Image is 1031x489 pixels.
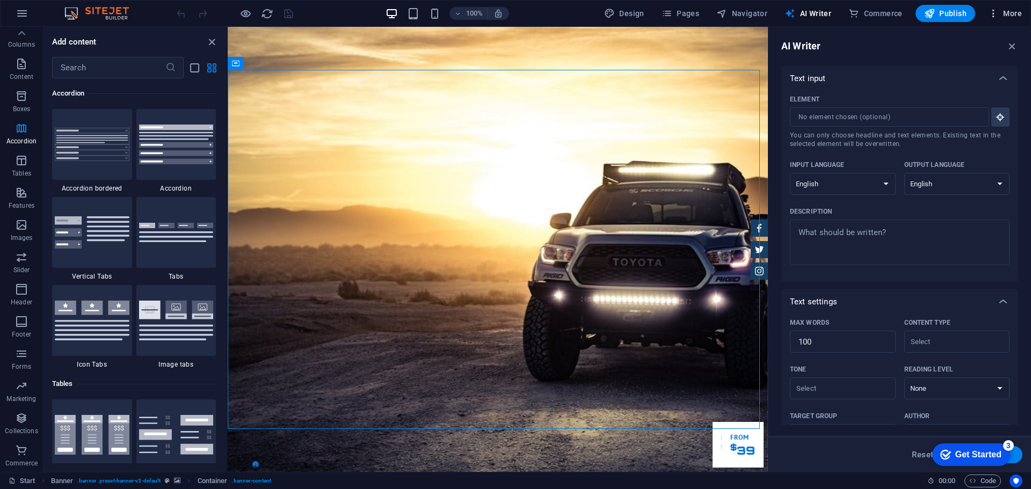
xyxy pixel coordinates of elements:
img: image-tabs-accordion.svg [139,301,214,340]
input: ToneClear [793,381,875,396]
textarea: Description [795,225,1004,260]
span: 00 00 [939,475,955,487]
input: ElementYou can only choose headline and text elements. Existing text in the selected element will... [790,107,982,127]
i: Reload page [261,8,273,20]
p: Tone [790,365,806,374]
select: Output language [904,173,1010,195]
img: accordion.svg [139,125,214,164]
span: Accordion bordered [52,184,132,193]
span: Reset [912,450,933,459]
div: Icon Tabs [52,285,132,369]
p: Output language [904,160,965,169]
p: Header [11,298,32,306]
i: On resize automatically adjust zoom level to fit chosen device. [493,9,503,18]
p: Images [11,233,33,242]
button: Code [964,475,1001,487]
p: Marketing [6,395,36,403]
span: Click to select. Double-click to edit [198,475,228,487]
p: Text settings [790,296,837,307]
span: Navigator [716,8,767,19]
div: Accordion bordered [52,109,132,193]
span: . banner-content [231,475,271,487]
p: Element [790,95,819,104]
i: This element contains a background [174,478,180,484]
button: Navigator [712,5,772,22]
button: close panel [205,35,218,48]
button: Commerce [844,5,907,22]
span: Tabs [136,272,216,281]
p: Author [904,412,930,420]
button: Click here to leave preview mode and continue editing [239,7,252,20]
img: pricing-lists.svg [139,415,214,455]
div: Design (Ctrl+Alt+Y) [600,5,649,22]
h6: Session time [927,475,956,487]
button: Pages [657,5,703,22]
input: Content typeClear [907,334,989,349]
img: accordion-tabs.svg [139,223,214,243]
span: Click to select. Double-click to edit [51,475,74,487]
p: Target group [790,412,837,420]
h6: 100% [466,7,483,20]
button: Usercentrics [1010,475,1022,487]
p: Forms [12,362,31,371]
p: Footer [12,330,31,339]
p: Max words [790,318,829,327]
div: Text settings [781,315,1018,463]
p: Accordion [6,137,37,145]
h6: Accordion [52,87,216,100]
span: You can only choose headline and text elements. Existing text in the selected element will be ove... [790,131,1010,148]
span: Image tabs [136,360,216,369]
p: Tables [12,169,31,178]
button: ElementYou can only choose headline and text elements. Existing text in the selected element will... [991,107,1010,127]
p: Text input [790,73,825,84]
button: reload [260,7,273,20]
div: Image tabs [136,285,216,369]
button: 100% [449,7,488,20]
span: Pages [662,8,699,19]
p: Collections [5,427,38,435]
span: . banner .preset-banner-v3-default [77,475,161,487]
div: Accordion [136,109,216,193]
p: Features [9,201,34,210]
nav: breadcrumb [51,475,271,487]
div: Text input [781,91,1018,282]
span: Code [969,475,996,487]
img: plans.svg [55,415,129,455]
span: Design [604,8,644,19]
input: Search [52,57,165,78]
p: Input language [790,160,845,169]
select: Reading level [904,377,1010,399]
div: 3 [79,2,90,13]
div: Text input [781,65,1018,91]
div: Tabs [136,197,216,281]
input: Max words [790,331,896,353]
p: Slider [13,266,30,274]
span: Publish [924,8,967,19]
div: Text settings [781,289,1018,315]
a: Click to cancel selection. Double-click to open Pages [9,475,35,487]
img: accordion-icon-tabs.svg [55,301,129,340]
span: Commerce [848,8,903,19]
img: accordion-bordered.svg [55,128,129,161]
span: AI Writer [785,8,831,19]
div: Vertical Tabs [52,197,132,281]
h6: AI Writer [781,40,821,53]
p: Description [790,207,832,216]
i: This element is a customizable preset [165,478,170,484]
button: Publish [916,5,975,22]
button: AI Writer [780,5,836,22]
button: More [984,5,1026,22]
span: : [946,477,948,485]
span: Accordion [136,184,216,193]
button: 1 [25,434,31,441]
img: accordion-vertical-tabs.svg [55,216,129,249]
button: Reset [906,446,939,463]
button: grid-view [205,61,218,74]
select: Input language [790,173,896,195]
p: Commerce [5,459,38,468]
button: Design [600,5,649,22]
h6: Tables [52,377,216,390]
p: Columns [8,40,35,49]
span: More [988,8,1022,19]
div: Get Started [32,12,78,21]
